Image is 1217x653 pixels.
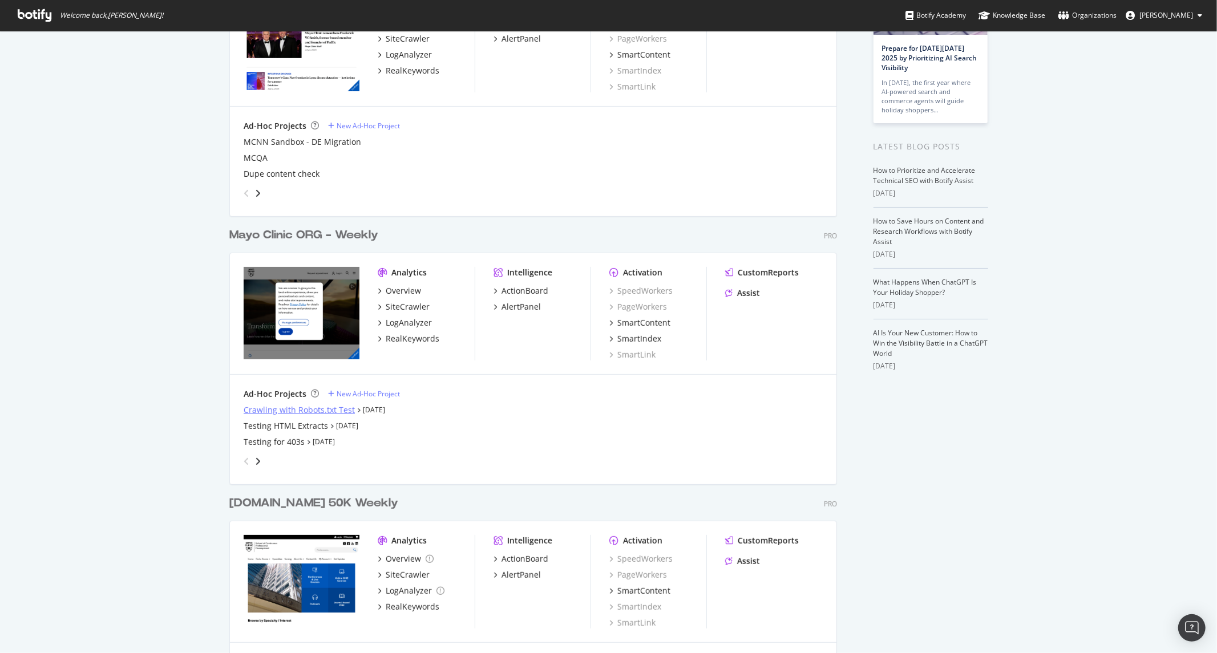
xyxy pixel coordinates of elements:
div: SiteCrawler [386,569,430,581]
div: New Ad-Hoc Project [337,121,400,131]
div: AlertPanel [502,301,541,313]
a: SiteCrawler [378,33,430,44]
div: Ad-Hoc Projects [244,388,306,400]
a: AlertPanel [494,301,541,313]
a: Prepare for [DATE][DATE] 2025 by Prioritizing AI Search Visibility [882,43,977,72]
a: New Ad-Hoc Project [328,389,400,399]
div: [DATE] [874,188,988,198]
div: SiteCrawler [386,301,430,313]
a: SpeedWorkers [609,285,673,297]
a: CustomReports [725,535,799,546]
a: AlertPanel [494,569,541,581]
div: SmartIndex [617,333,661,344]
div: Organizations [1058,10,1117,21]
a: Assist [725,555,760,567]
div: LogAnalyzer [386,585,432,597]
a: LogAnalyzer [378,585,444,597]
div: Analytics [391,535,427,546]
a: SpeedWorkers [609,553,673,565]
div: New Ad-Hoc Project [337,389,400,399]
div: RealKeywords [386,65,439,76]
div: Latest Blog Posts [874,140,988,153]
div: [DATE] [874,361,988,371]
a: SmartIndex [609,333,661,344]
a: CustomReports [725,267,799,278]
a: SiteCrawler [378,301,430,313]
a: How to Save Hours on Content and Research Workflows with Botify Assist [874,216,984,246]
div: CustomReports [738,267,799,278]
div: Activation [623,535,662,546]
a: SmartContent [609,49,670,60]
a: [DATE] [313,437,335,447]
div: RealKeywords [386,333,439,344]
div: [DATE] [874,300,988,310]
span: Welcome back, [PERSON_NAME] ! [60,11,163,20]
a: Crawling with Robots.txt Test [244,404,355,416]
div: MCQA [244,152,268,164]
a: SmartIndex [609,601,661,613]
a: RealKeywords [378,601,439,613]
a: SmartLink [609,617,656,628]
a: RealKeywords [378,65,439,76]
div: angle-right [254,188,262,199]
a: LogAnalyzer [378,49,432,60]
div: RealKeywords [386,601,439,613]
a: RealKeywords [378,333,439,344]
div: Assist [737,555,760,567]
div: Intelligence [507,535,552,546]
div: Open Intercom Messenger [1178,614,1206,642]
div: Overview [386,553,421,565]
div: AlertPanel [502,569,541,581]
div: [DATE] [874,249,988,259]
a: SmartLink [609,349,656,360]
div: angle-left [239,452,254,471]
a: SmartIndex [609,65,661,76]
a: Testing HTML Extracts [244,420,328,432]
div: Pro [824,231,837,241]
div: Overview [386,285,421,297]
div: In [DATE], the first year where AI-powered search and commerce agents will guide holiday shoppers… [882,78,979,115]
span: Jose Fausto Martinez [1139,10,1193,20]
a: Overview [378,553,434,565]
a: LogAnalyzer [378,317,432,328]
a: SmartLink [609,81,656,92]
img: ce.mayo.edu [244,535,359,627]
div: angle-left [239,184,254,202]
a: SmartContent [609,585,670,597]
div: SiteCrawler [386,33,430,44]
a: Dupe content check [244,168,320,180]
a: Testing for 403s [244,436,305,448]
a: [DATE] [363,405,385,415]
div: AlertPanel [502,33,541,44]
div: SmartContent [617,585,670,597]
div: SmartContent [617,49,670,60]
a: New Ad-Hoc Project [328,121,400,131]
div: Intelligence [507,267,552,278]
div: ActionBoard [502,553,548,565]
div: ActionBoard [502,285,548,297]
a: What Happens When ChatGPT Is Your Holiday Shopper? [874,277,977,297]
div: LogAnalyzer [386,317,432,328]
a: AI Is Your New Customer: How to Win the Visibility Battle in a ChatGPT World [874,328,988,358]
a: Overview [378,285,421,297]
a: Assist [725,287,760,299]
a: SiteCrawler [378,569,430,581]
div: Mayo Clinic ORG - Weekly [229,227,378,244]
a: PageWorkers [609,33,667,44]
div: Assist [737,287,760,299]
a: MCNN Sandbox - DE Migration [244,136,361,148]
div: PageWorkers [609,301,667,313]
a: [DOMAIN_NAME] 50K Weekly [229,495,403,512]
